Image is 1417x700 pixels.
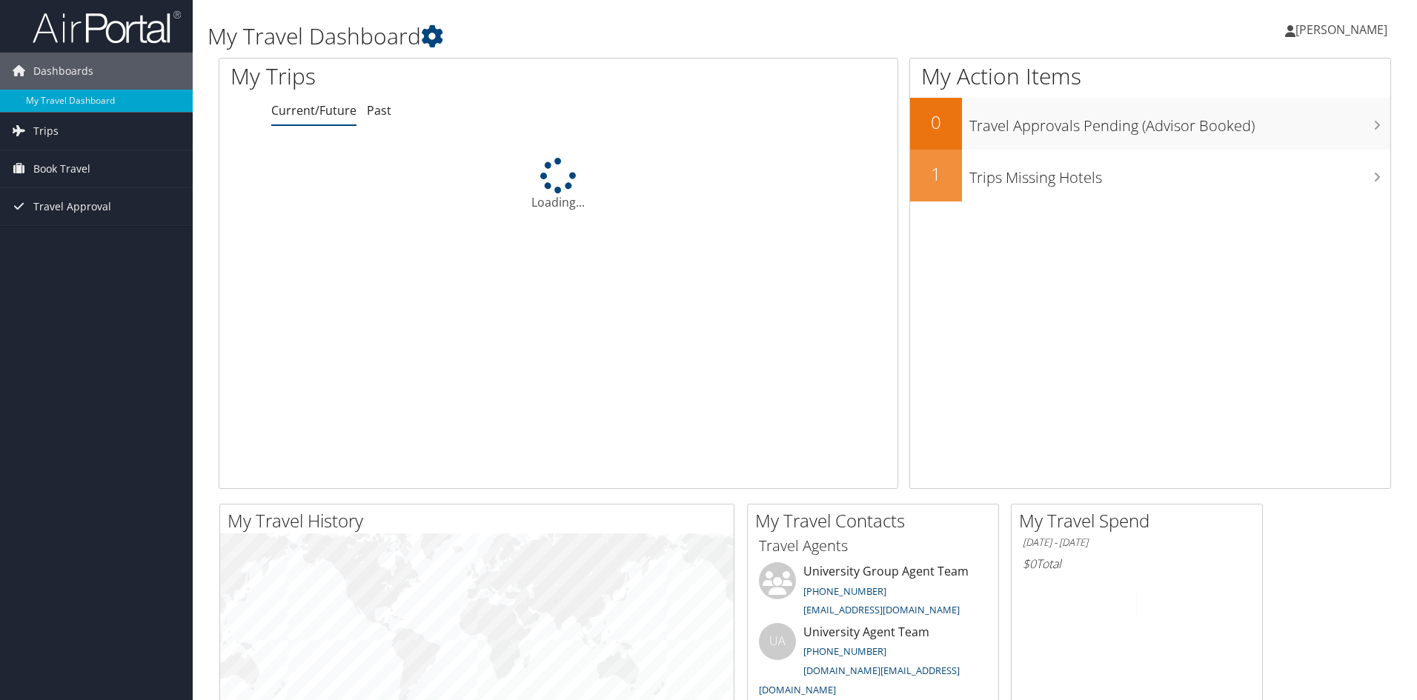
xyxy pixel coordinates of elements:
[803,603,960,616] a: [EMAIL_ADDRESS][DOMAIN_NAME]
[1023,556,1036,572] span: $0
[759,536,987,556] h3: Travel Agents
[1019,508,1262,533] h2: My Travel Spend
[755,508,998,533] h2: My Travel Contacts
[1285,7,1402,52] a: [PERSON_NAME]
[910,98,1390,150] a: 0Travel Approvals Pending (Advisor Booked)
[803,644,886,658] a: [PHONE_NUMBER]
[271,102,356,119] a: Current/Future
[367,102,391,119] a: Past
[969,108,1390,136] h3: Travel Approvals Pending (Advisor Booked)
[1023,556,1251,572] h6: Total
[803,584,886,598] a: [PHONE_NUMBER]
[33,188,111,225] span: Travel Approval
[219,158,897,211] div: Loading...
[208,21,1004,52] h1: My Travel Dashboard
[910,61,1390,92] h1: My Action Items
[751,562,995,623] li: University Group Agent Team
[33,150,90,187] span: Book Travel
[228,508,734,533] h2: My Travel History
[33,10,181,44] img: airportal-logo.png
[910,150,1390,201] a: 1Trips Missing Hotels
[1295,21,1387,38] span: [PERSON_NAME]
[230,61,604,92] h1: My Trips
[910,110,962,135] h2: 0
[33,53,93,90] span: Dashboards
[759,664,960,696] a: [DOMAIN_NAME][EMAIL_ADDRESS][DOMAIN_NAME]
[759,623,796,660] div: UA
[33,113,59,150] span: Trips
[969,160,1390,188] h3: Trips Missing Hotels
[1023,536,1251,550] h6: [DATE] - [DATE]
[910,161,962,187] h2: 1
